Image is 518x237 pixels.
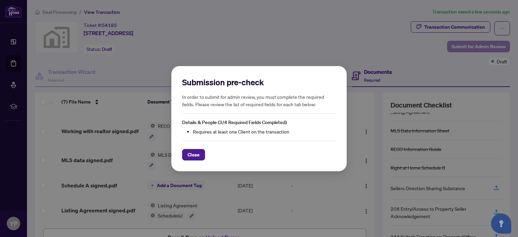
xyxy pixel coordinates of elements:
[182,93,336,108] h5: In order to submit for admin review, you must complete the required fields. Please review the lis...
[193,127,336,135] li: Requires at least one Client on the transaction
[182,149,205,160] button: Close
[491,213,511,234] button: Open asap
[188,149,200,160] span: Close
[182,77,336,88] h2: Submission pre-check
[182,119,287,125] span: Details & People (3/4 Required Fields Completed)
